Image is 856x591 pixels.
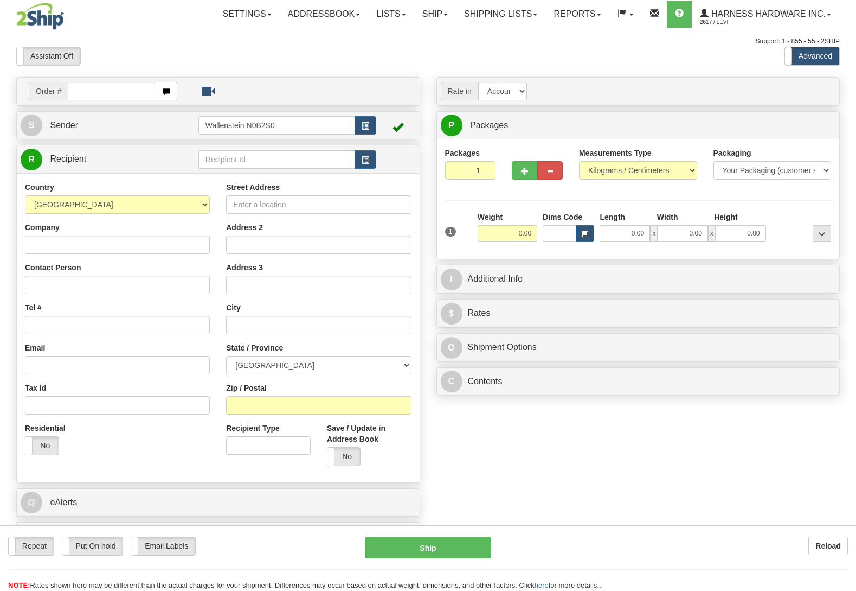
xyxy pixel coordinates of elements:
[445,148,480,158] label: Packages
[478,212,503,223] label: Weight
[21,149,42,170] span: R
[441,336,836,359] a: OShipment Options
[226,222,263,233] label: Address 2
[226,262,263,273] label: Address 3
[198,116,355,135] input: Sender Id
[709,9,826,18] span: Harness Hardware Inc.
[226,423,280,434] label: Recipient Type
[808,537,848,555] button: Reload
[226,342,283,353] label: State / Province
[9,537,54,555] label: Repeat
[414,1,456,28] a: Ship
[785,47,839,65] label: Advanced
[441,371,836,393] a: CContents
[25,383,46,393] label: Tax Id
[280,1,369,28] a: Addressbook
[17,47,80,65] label: Assistant Off
[579,148,652,158] label: Measurements Type
[25,437,59,455] label: No
[50,120,78,130] span: Sender
[441,115,836,137] a: P Packages
[25,262,81,273] label: Contact Person
[815,542,841,550] b: Reload
[470,120,508,130] span: Packages
[708,225,716,242] span: x
[692,1,839,28] a: Harness Hardware Inc. 2617 / Levi
[441,115,462,136] span: P
[226,383,267,393] label: Zip / Postal
[650,225,658,242] span: x
[29,82,68,100] span: Order #
[441,82,478,100] span: Rate in
[25,182,54,193] label: Country
[25,302,42,313] label: Tel #
[21,148,178,170] a: R Recipient
[831,240,855,351] iframe: chat widget
[441,303,462,325] span: $
[25,423,66,434] label: Residential
[441,337,462,359] span: O
[16,37,840,46] div: Support: 1 - 855 - 55 - 2SHIP
[21,492,42,513] span: @
[21,492,416,514] a: @ eAlerts
[16,3,64,30] img: logo2617.jpg
[657,212,678,223] label: Width
[600,212,625,223] label: Length
[713,148,751,158] label: Packaging
[445,227,456,237] span: 1
[50,154,86,163] span: Recipient
[368,1,414,28] a: Lists
[131,537,195,555] label: Email Labels
[441,269,462,290] span: I
[327,448,361,466] label: No
[21,115,198,137] a: S Sender
[198,150,355,169] input: Recipient Id
[456,1,545,28] a: Shipping lists
[21,115,42,136] span: S
[441,371,462,392] span: C
[700,17,781,28] span: 2617 / Levi
[226,182,280,193] label: Street Address
[813,225,831,242] div: ...
[25,342,45,353] label: Email
[50,498,77,507] span: eAlerts
[714,212,738,223] label: Height
[215,1,280,28] a: Settings
[226,302,240,313] label: City
[441,268,836,290] a: IAdditional Info
[226,195,411,214] input: Enter a location
[62,537,123,555] label: Put On hold
[25,222,60,233] label: Company
[441,302,836,325] a: $Rates
[8,581,30,589] span: NOTE:
[365,537,491,558] button: Ship
[543,212,582,223] label: Dims Code
[545,1,609,28] a: Reports
[535,581,549,589] a: here
[327,423,411,444] label: Save / Update in Address Book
